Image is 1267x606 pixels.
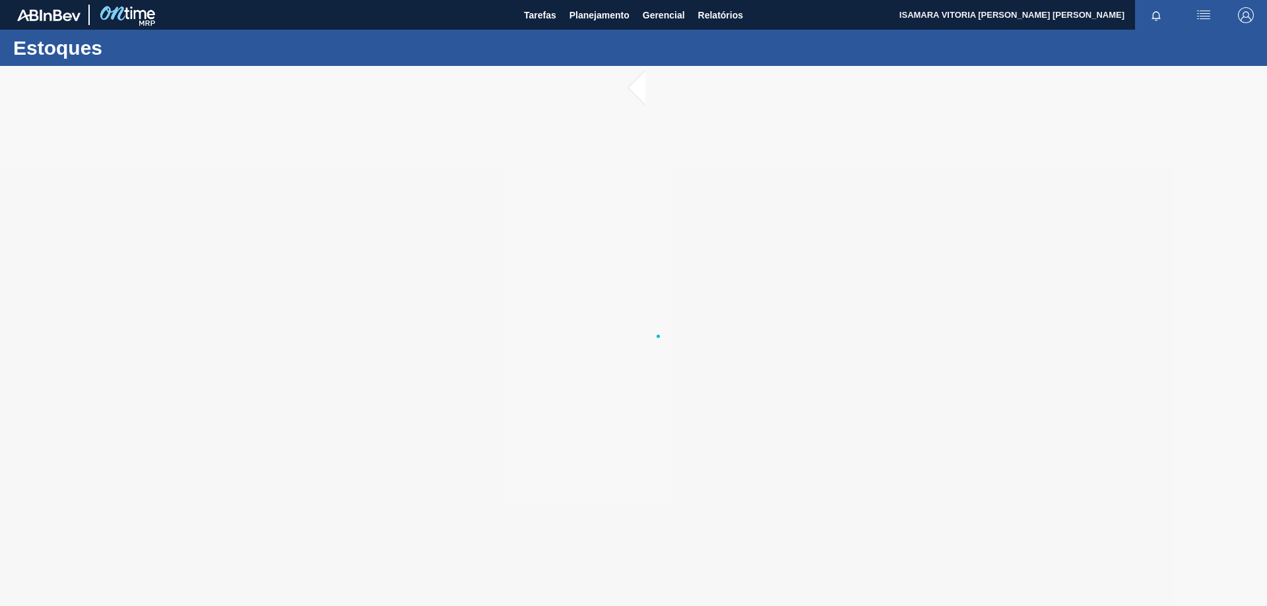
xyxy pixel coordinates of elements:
[1196,7,1212,23] img: userActions
[13,40,247,55] h1: Estoques
[1238,7,1254,23] img: Logout
[524,7,556,23] span: Tarefas
[569,7,630,23] span: Planejamento
[643,7,685,23] span: Gerencial
[1135,6,1177,24] button: Notificações
[698,7,743,23] span: Relatórios
[17,9,81,21] img: TNhmsLtSVTkK8tSr43FrP2fwEKptu5GPRR3wAAAABJRU5ErkJggg==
